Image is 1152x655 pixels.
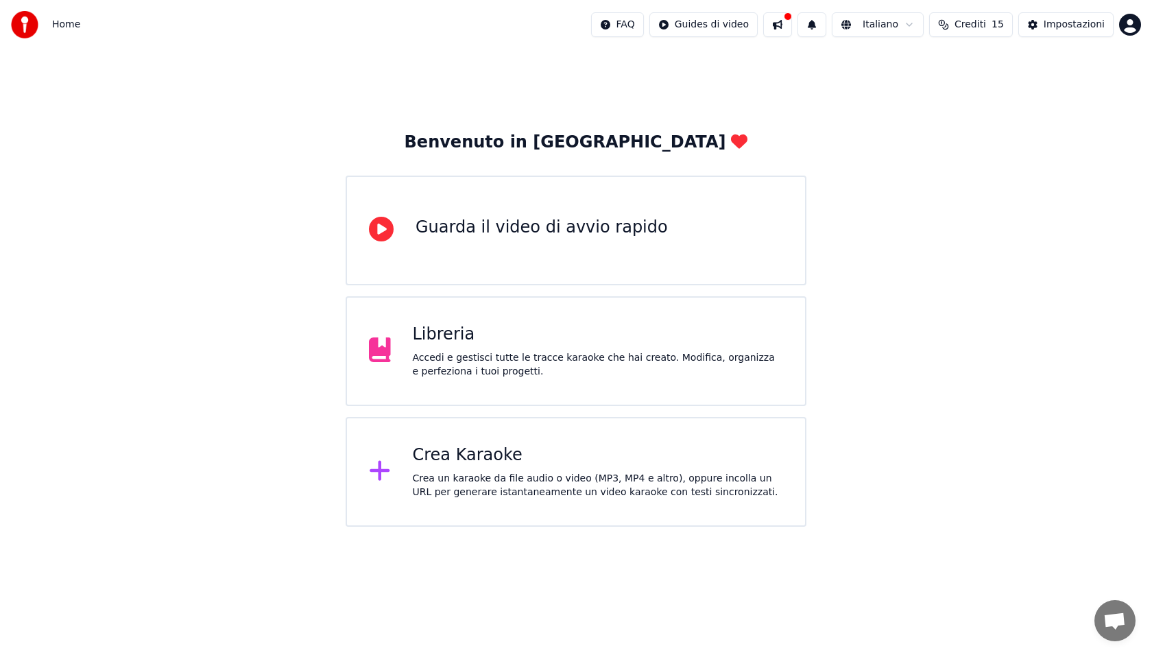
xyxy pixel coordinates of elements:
[649,12,758,37] button: Guides di video
[52,18,80,32] span: Home
[11,11,38,38] img: youka
[992,18,1004,32] span: 15
[1044,18,1105,32] div: Impostazioni
[929,12,1013,37] button: Crediti15
[416,217,668,239] div: Guarda il video di avvio rapido
[413,351,784,379] div: Accedi e gestisci tutte le tracce karaoke che hai creato. Modifica, organizza e perfeziona i tuoi...
[52,18,80,32] nav: breadcrumb
[1094,600,1136,641] div: Aprire la chat
[955,18,986,32] span: Crediti
[413,324,784,346] div: Libreria
[405,132,748,154] div: Benvenuto in [GEOGRAPHIC_DATA]
[1018,12,1114,37] button: Impostazioni
[413,472,784,499] div: Crea un karaoke da file audio o video (MP3, MP4 e altro), oppure incolla un URL per generare ista...
[591,12,644,37] button: FAQ
[413,444,784,466] div: Crea Karaoke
